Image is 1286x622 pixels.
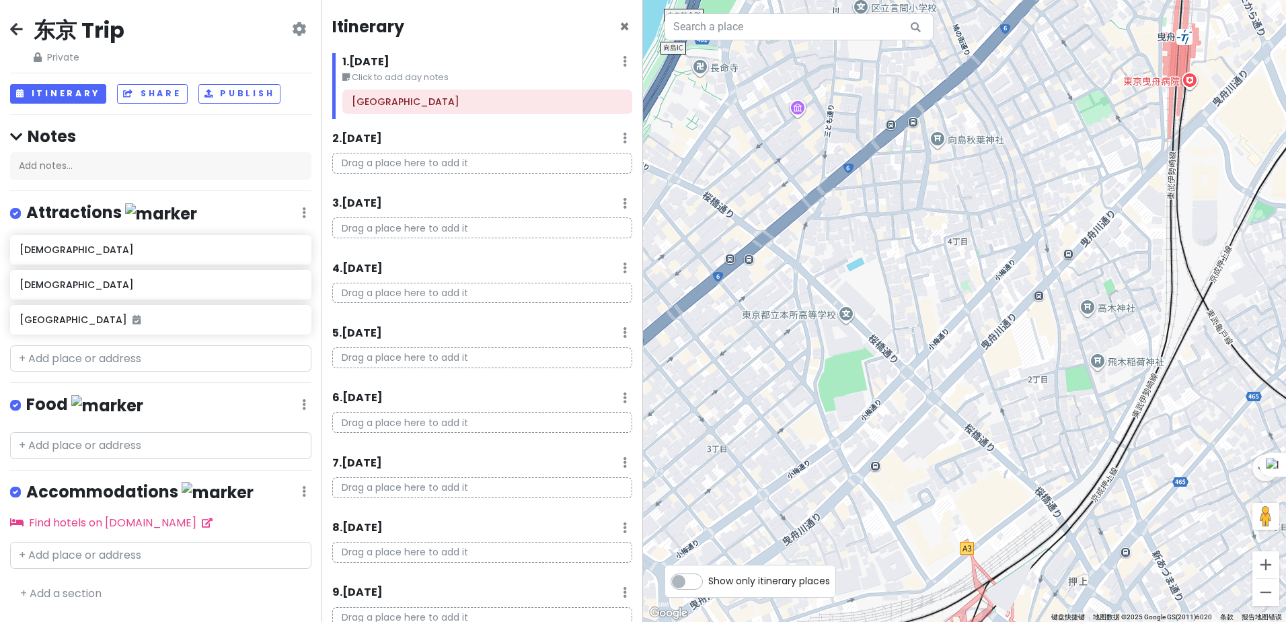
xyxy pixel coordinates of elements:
[10,542,311,569] input: + Add place or address
[665,13,934,40] input: Search a place
[332,586,383,600] h6: 9 . [DATE]
[332,542,632,563] p: Drag a place here to add it
[619,19,630,35] button: Close
[182,482,254,503] img: marker
[71,395,143,416] img: marker
[332,521,383,535] h6: 8 . [DATE]
[1252,579,1279,606] button: 缩小
[1252,454,1279,481] button: 地图镜头控件
[332,197,382,211] h6: 3 . [DATE]
[1220,613,1234,621] a: 条款（在新标签页中打开）
[352,96,623,108] h6: 东京国际机场
[342,55,389,69] h6: 1 . [DATE]
[117,84,187,104] button: Share
[26,394,143,416] h4: Food
[10,152,311,180] div: Add notes...
[332,477,632,498] p: Drag a place here to add it
[332,391,383,405] h6: 6 . [DATE]
[332,153,632,174] p: Drag a place here to add it
[20,244,301,256] h6: [DEMOGRAPHIC_DATA]
[26,481,254,504] h4: Accommodations
[10,84,106,104] button: Itinerary
[332,132,382,146] h6: 2 . [DATE]
[20,314,301,326] h6: [GEOGRAPHIC_DATA]
[1051,613,1085,622] button: 键盘快捷键
[619,15,630,38] span: Close itinerary
[125,203,197,224] img: marker
[10,432,311,459] input: + Add place or address
[1242,613,1282,621] a: 报告地图错误
[10,515,213,530] a: Find hotels on [DOMAIN_NAME]
[133,315,141,324] i: Added to itinerary
[1252,503,1279,530] button: 将街景小人拖到地图上以打开街景
[646,604,691,622] a: 在 Google 地图中打开此区域（会打开一个新窗口）
[332,283,632,304] p: Drag a place here to add it
[708,574,830,588] span: Show only itinerary places
[332,16,404,37] h4: Itinerary
[34,16,124,44] h2: 东京 Trip
[646,604,691,622] img: Google
[332,326,382,341] h6: 5 . [DATE]
[342,71,632,84] small: Click to add day notes
[34,50,124,65] span: Private
[20,586,102,601] a: + Add a section
[332,456,382,471] h6: 7 . [DATE]
[1093,613,1212,621] span: 地图数据 ©2025 Google GS(2011)6020
[10,126,311,147] h4: Notes
[26,202,197,224] h4: Attractions
[332,262,383,276] h6: 4 . [DATE]
[332,217,632,238] p: Drag a place here to add it
[332,347,632,368] p: Drag a place here to add it
[332,412,632,433] p: Drag a place here to add it
[1252,551,1279,578] button: 放大
[198,84,281,104] button: Publish
[20,279,301,291] h6: [DEMOGRAPHIC_DATA]
[10,345,311,372] input: + Add place or address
